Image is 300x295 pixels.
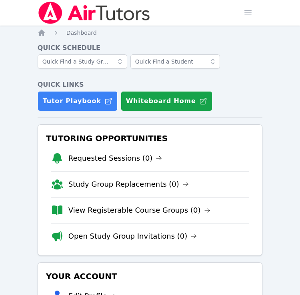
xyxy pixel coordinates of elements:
[121,91,212,111] button: Whiteboard Home
[68,153,162,164] a: Requested Sessions (0)
[44,131,256,146] h3: Tutoring Opportunities
[130,54,220,69] input: Quick Find a Student
[38,91,118,111] a: Tutor Playbook
[38,29,263,37] nav: Breadcrumb
[38,43,263,53] h4: Quick Schedule
[66,30,97,36] span: Dashboard
[68,205,210,216] a: View Registerable Course Groups (0)
[44,269,256,283] h3: Your Account
[38,54,127,69] input: Quick Find a Study Group
[66,29,97,37] a: Dashboard
[68,179,189,190] a: Study Group Replacements (0)
[68,231,197,242] a: Open Study Group Invitations (0)
[38,80,263,90] h4: Quick Links
[38,2,151,24] img: Air Tutors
